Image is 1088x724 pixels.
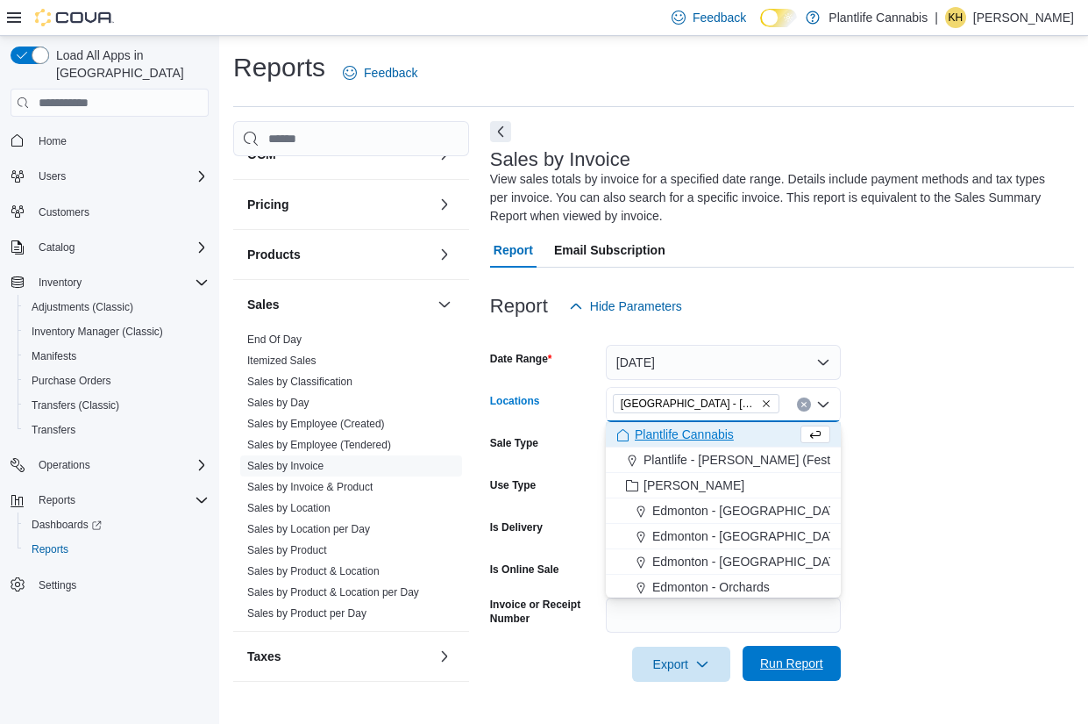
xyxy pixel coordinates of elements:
a: Sales by Product & Location [247,565,380,577]
span: Sales by Product [247,543,327,557]
button: Next [490,121,511,142]
a: Transfers [25,419,82,441]
a: Sales by Product & Location per Day [247,586,419,599]
button: Edmonton - [GEOGRAPHIC_DATA] [606,498,841,524]
a: Transfers (Classic) [25,395,126,416]
span: Catalog [39,240,75,254]
label: Is Online Sale [490,563,559,577]
span: Dark Mode [760,27,761,28]
span: Transfers (Classic) [32,398,119,412]
a: Adjustments (Classic) [25,297,140,318]
button: Customers [4,199,216,225]
span: Export [643,647,720,682]
span: Inventory Manager (Classic) [32,325,163,339]
h1: Reports [233,50,325,85]
p: Plantlife Cannabis [828,7,928,28]
button: Pricing [247,196,430,213]
label: Invoice or Receipt Number [490,598,599,626]
span: Grande Prairie - Westgate [613,394,779,413]
button: Hide Parameters [562,289,689,324]
span: Customers [32,201,209,223]
input: Dark Mode [760,9,797,27]
span: Dashboards [32,518,102,532]
a: Itemized Sales [247,355,316,367]
button: Remove Grande Prairie - Westgate from selection in this group [761,398,772,409]
span: Sales by Classification [247,375,352,389]
button: Purchase Orders [18,369,216,393]
p: [PERSON_NAME] [973,7,1074,28]
button: Reports [18,537,216,562]
span: Reports [32,542,68,556]
span: Sales by Location per Day [247,522,370,536]
span: Purchase Orders [25,370,209,391]
span: Sales by Product & Location per Day [247,585,419,599]
span: Reports [39,493,75,507]
label: Date Range [490,352,552,366]
span: Sales by Employee (Tendered) [247,438,391,452]
h3: Pricing [247,196,288,213]
span: [GEOGRAPHIC_DATA] - [GEOGRAPHIC_DATA] [621,395,757,412]
button: Operations [4,453,216,477]
a: Sales by Location [247,502,331,514]
span: Sales by Invoice & Product [247,480,373,494]
button: Taxes [434,646,455,667]
img: Cova [35,9,114,26]
button: Export [632,647,730,682]
span: Email Subscription [554,233,665,268]
label: Sale Type [490,436,538,450]
h3: Sales by Invoice [490,149,630,170]
button: Clear input [797,398,811,412]
a: Sales by Employee (Created) [247,418,385,430]
a: Inventory Manager (Classic) [25,321,170,342]
span: End Of Day [247,333,302,347]
button: Reports [32,490,82,511]
span: Sales by Invoice [247,459,324,473]
a: Feedback [336,55,424,90]
span: Settings [39,578,76,592]
a: Customers [32,202,96,223]
span: Plantlife - [PERSON_NAME] (Festival) [644,451,853,469]
span: Customers [39,205,89,219]
a: Sales by Employee (Tendered) [247,439,391,451]
button: Edmonton - [GEOGRAPHIC_DATA] [606,549,841,575]
span: Users [39,169,66,183]
div: Sales [233,329,469,631]
button: Products [434,244,455,265]
button: Plantlife - [PERSON_NAME] (Festival) [606,448,841,473]
p: | [935,7,938,28]
a: Reports [25,539,75,560]
span: Sales by Day [247,396,309,410]
a: Home [32,131,74,152]
button: Products [247,246,430,263]
span: Inventory Manager (Classic) [25,321,209,342]
button: Users [32,166,73,187]
button: Inventory Manager (Classic) [18,319,216,344]
span: Reports [25,539,209,560]
span: [PERSON_NAME] [644,477,744,494]
span: Edmonton - [GEOGRAPHIC_DATA] [652,527,847,545]
button: Inventory [4,270,216,295]
button: Sales [247,296,430,313]
span: Reports [32,490,209,511]
span: Manifests [25,346,209,367]
button: [PERSON_NAME] [606,473,841,498]
label: Locations [490,394,540,408]
button: Close list of options [816,398,830,412]
span: Feedback [693,9,746,26]
span: Dashboards [25,514,209,535]
button: Pricing [434,194,455,215]
span: Transfers (Classic) [25,395,209,416]
div: View sales totals by invoice for a specified date range. Details include payment methods and tax ... [490,170,1065,226]
span: Operations [32,455,209,476]
a: Sales by Day [247,397,309,409]
nav: Complex example [11,120,209,643]
button: Settings [4,572,216,598]
span: Plantlife Cannabis [635,426,734,443]
span: Sales by Product per Day [247,606,366,620]
span: Edmonton - [GEOGRAPHIC_DATA] [652,553,847,570]
span: Edmonton - Orchards [652,578,770,596]
button: Edmonton - [GEOGRAPHIC_DATA] [606,524,841,549]
span: Transfers [32,423,75,437]
span: Manifests [32,349,76,363]
button: Home [4,127,216,153]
